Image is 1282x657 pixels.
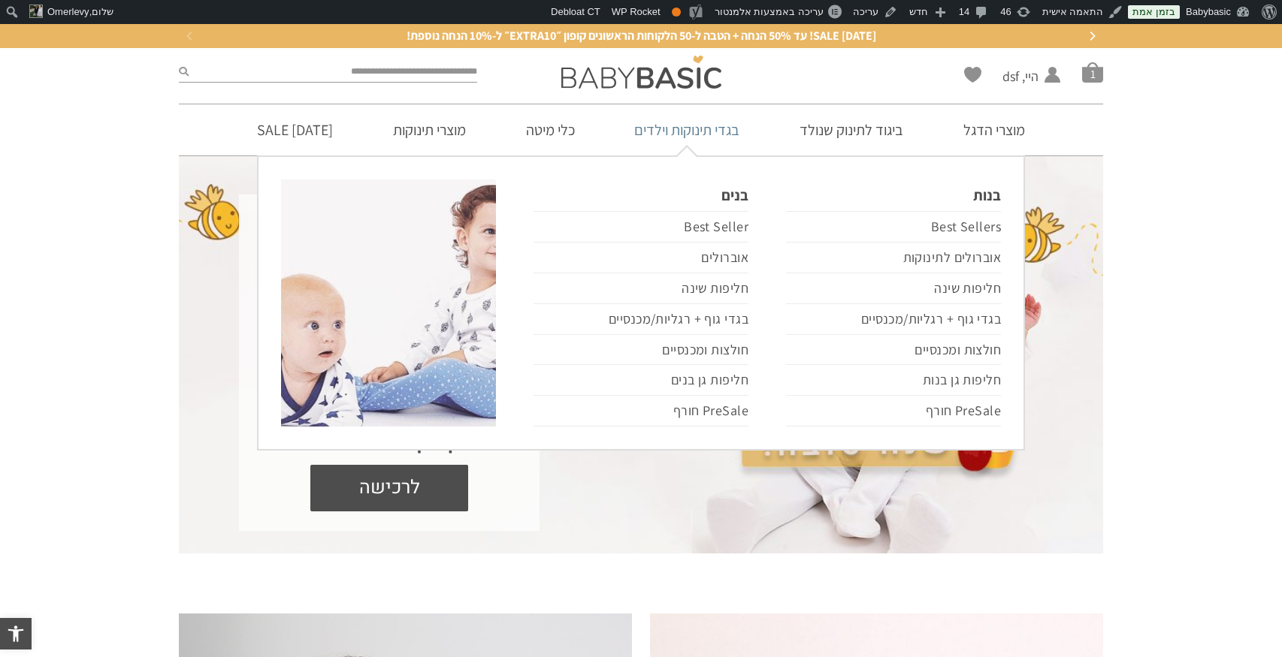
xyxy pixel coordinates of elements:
[322,465,457,511] span: לרכישה
[194,28,1088,44] a: [DATE] SALE! עד 50% הנחה + הטבה ל-50 הלקוחות הראשונים קופון ״EXTRA10״ ל-10% הנחה נוספת!
[534,335,748,366] a: חולצות ומכנסיים
[786,396,1001,426] a: PreSale חורף
[47,6,89,17] span: Omerlevy
[941,104,1048,155] a: מוצרי הדגל
[786,211,1001,243] a: Best Sellers
[370,104,488,155] a: מוצרי תינוקות
[786,335,1001,366] a: חולצות ומכנסיים
[786,365,1001,396] a: חליפות גן בנות
[534,365,748,396] a: חליפות גן בנים
[534,243,748,273] a: אוברולים
[964,67,981,83] a: Wishlist
[407,28,876,44] span: [DATE] SALE! עד 50% הנחה + הטבה ל-50 הלקוחות הראשונים קופון ״EXTRA10״ ל-10% הנחה נוספת!
[1082,62,1103,83] span: סל קניות
[1081,25,1103,47] button: Next
[310,465,468,511] a: לרכישה
[672,8,681,17] div: תקין
[561,56,721,89] img: Baby Basic בגדי תינוקות וילדים אונליין
[1128,5,1180,19] a: בזמן אמת
[715,6,824,17] span: עריכה באמצעות אלמנטור
[534,211,748,243] a: Best Seller
[234,104,355,155] a: [DATE] SALE
[786,304,1001,335] a: בגדי גוף + רגליות/מכנסיים
[786,179,1001,211] a: בנות
[612,104,762,155] a: בגדי תינוקות וילדים
[534,304,748,335] a: בגדי גוף + רגליות/מכנסיים
[1002,86,1039,105] span: החשבון שלי
[534,273,748,304] a: חליפות שינה
[503,104,597,155] a: כלי מיטה
[964,67,981,88] span: Wishlist
[777,104,926,155] a: ביגוד לתינוק שנולד
[786,273,1001,304] a: חליפות שינה
[534,179,748,211] a: בנים
[786,243,1001,273] a: אוברולים לתינוקות
[534,396,748,426] a: PreSale חורף
[1082,62,1103,83] a: סל קניות1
